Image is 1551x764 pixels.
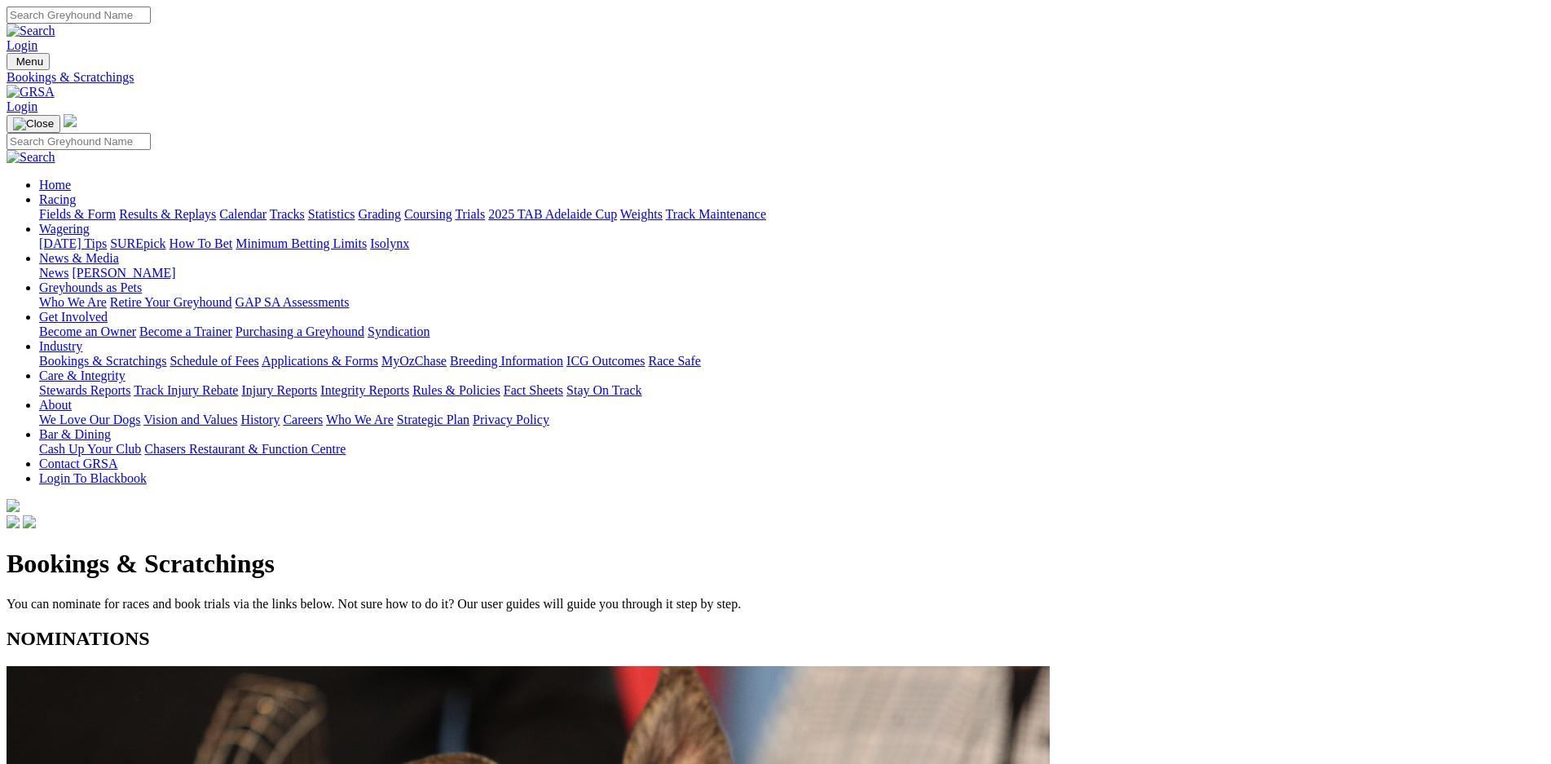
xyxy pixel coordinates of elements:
[7,53,50,70] button: Toggle navigation
[404,207,452,221] a: Coursing
[13,117,54,130] img: Close
[7,70,1544,85] a: Bookings & Scratchings
[39,295,107,309] a: Who We Are
[143,413,237,426] a: Vision and Values
[39,266,68,280] a: News
[39,236,107,250] a: [DATE] Tips
[308,207,355,221] a: Statistics
[39,354,166,368] a: Bookings & Scratchings
[455,207,485,221] a: Trials
[39,442,1544,457] div: Bar & Dining
[7,515,20,528] img: facebook.svg
[397,413,469,426] a: Strategic Plan
[39,471,147,485] a: Login To Blackbook
[241,383,317,397] a: Injury Reports
[119,207,216,221] a: Results & Replays
[39,325,136,338] a: Become an Owner
[16,55,43,68] span: Menu
[23,515,36,528] img: twitter.svg
[39,442,141,456] a: Cash Up Your Club
[450,354,563,368] a: Breeding Information
[370,236,409,250] a: Isolynx
[236,325,364,338] a: Purchasing a Greyhound
[7,597,1544,612] p: You can nominate for races and book trials via the links below. Not sure how to do it? Our user g...
[39,266,1544,280] div: News & Media
[504,383,563,397] a: Fact Sheets
[39,325,1544,339] div: Get Involved
[39,192,76,206] a: Racing
[144,442,346,456] a: Chasers Restaurant & Function Centre
[7,628,1544,650] h2: NOMINATIONS
[236,295,350,309] a: GAP SA Assessments
[620,207,663,221] a: Weights
[110,236,165,250] a: SUREpick
[359,207,401,221] a: Grading
[39,178,71,192] a: Home
[39,236,1544,251] div: Wagering
[64,114,77,127] img: logo-grsa-white.png
[236,236,367,250] a: Minimum Betting Limits
[7,99,37,113] a: Login
[170,236,233,250] a: How To Bet
[7,133,151,150] input: Search
[270,207,305,221] a: Tracks
[39,251,119,265] a: News & Media
[240,413,280,426] a: History
[262,354,378,368] a: Applications & Forms
[648,354,700,368] a: Race Safe
[412,383,500,397] a: Rules & Policies
[283,413,323,426] a: Careers
[7,499,20,512] img: logo-grsa-white.png
[7,115,60,133] button: Toggle navigation
[219,207,267,221] a: Calendar
[39,207,1544,222] div: Racing
[39,457,117,470] a: Contact GRSA
[7,38,37,52] a: Login
[7,549,1544,579] h1: Bookings & Scratchings
[39,280,142,294] a: Greyhounds as Pets
[666,207,766,221] a: Track Maintenance
[39,369,126,382] a: Care & Integrity
[368,325,430,338] a: Syndication
[566,383,641,397] a: Stay On Track
[473,413,549,426] a: Privacy Policy
[39,339,82,353] a: Industry
[488,207,617,221] a: 2025 TAB Adelaide Cup
[139,325,232,338] a: Become a Trainer
[7,24,55,38] img: Search
[134,383,238,397] a: Track Injury Rebate
[39,413,1544,427] div: About
[566,354,645,368] a: ICG Outcomes
[39,383,130,397] a: Stewards Reports
[39,222,90,236] a: Wagering
[39,207,116,221] a: Fields & Form
[39,383,1544,398] div: Care & Integrity
[7,85,55,99] img: GRSA
[39,295,1544,310] div: Greyhounds as Pets
[39,310,108,324] a: Get Involved
[320,383,409,397] a: Integrity Reports
[7,150,55,165] img: Search
[39,398,72,412] a: About
[39,427,111,441] a: Bar & Dining
[72,266,175,280] a: [PERSON_NAME]
[381,354,447,368] a: MyOzChase
[170,354,258,368] a: Schedule of Fees
[39,413,140,426] a: We Love Our Dogs
[110,295,232,309] a: Retire Your Greyhound
[39,354,1544,369] div: Industry
[326,413,394,426] a: Who We Are
[7,7,151,24] input: Search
